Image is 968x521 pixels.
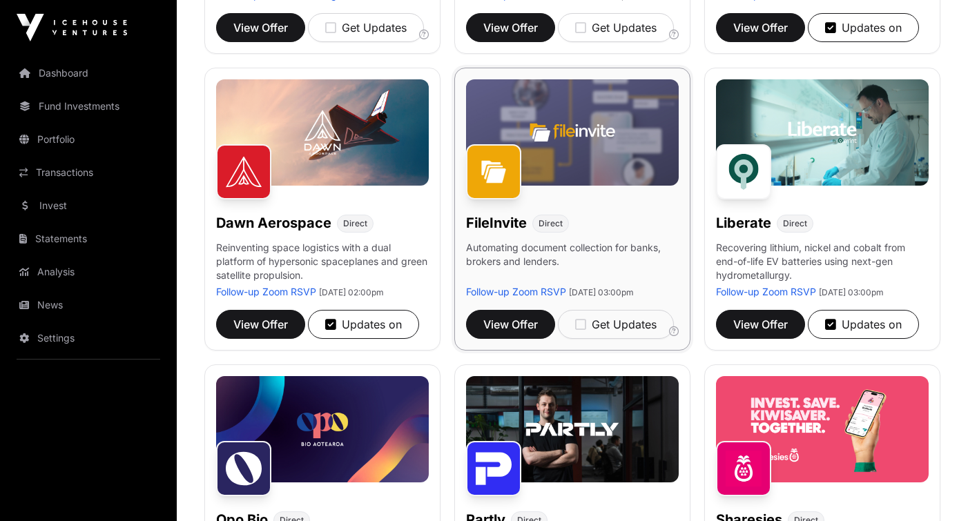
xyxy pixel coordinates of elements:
[819,287,884,297] span: [DATE] 03:00pm
[11,224,166,254] a: Statements
[11,290,166,320] a: News
[216,213,331,233] h1: Dawn Aerospace
[466,310,555,339] button: View Offer
[716,376,929,482] img: Sharesies-Banner.jpg
[11,124,166,155] a: Portfolio
[558,310,674,339] button: Get Updates
[716,441,771,496] img: Sharesies
[216,144,271,199] img: Dawn Aerospace
[825,19,902,36] div: Updates on
[233,19,288,36] span: View Offer
[11,323,166,353] a: Settings
[308,13,424,42] button: Get Updates
[17,14,127,41] img: Icehouse Ventures Logo
[716,310,805,339] button: View Offer
[808,13,919,42] button: Updates on
[539,218,563,229] span: Direct
[466,241,679,285] p: Automating document collection for banks, brokers and lenders.
[216,79,429,186] img: Dawn-Banner.jpg
[483,316,538,333] span: View Offer
[575,316,657,333] div: Get Updates
[808,310,919,339] button: Updates on
[466,13,555,42] button: View Offer
[783,218,807,229] span: Direct
[716,286,816,297] a: Follow-up Zoom RSVP
[319,287,384,297] span: [DATE] 02:00pm
[11,157,166,188] a: Transactions
[466,144,521,199] img: FileInvite
[733,316,788,333] span: View Offer
[11,91,166,121] a: Fund Investments
[308,310,419,339] button: Updates on
[216,441,271,496] img: Opo Bio
[325,19,407,36] div: Get Updates
[716,144,771,199] img: Liberate
[343,218,367,229] span: Direct
[716,213,771,233] h1: Liberate
[233,316,288,333] span: View Offer
[216,286,316,297] a: Follow-up Zoom RSVP
[216,376,429,482] img: Opo-Bio-Banner.jpg
[11,190,166,221] a: Invest
[11,257,166,287] a: Analysis
[716,79,929,186] img: Liberate-Banner.jpg
[899,455,968,521] iframe: Chat Widget
[11,58,166,88] a: Dashboard
[569,287,634,297] span: [DATE] 03:00pm
[716,241,929,285] p: Recovering lithium, nickel and cobalt from end-of-life EV batteries using next-gen hydrometallurgy.
[483,19,538,36] span: View Offer
[466,441,521,496] img: Partly
[216,310,305,339] button: View Offer
[325,316,402,333] div: Updates on
[216,241,429,285] p: Reinventing space logistics with a dual platform of hypersonic spaceplanes and green satellite pr...
[466,376,679,482] img: Partly-Banner.jpg
[575,19,657,36] div: Get Updates
[716,13,805,42] button: View Offer
[216,13,305,42] button: View Offer
[466,286,566,297] a: Follow-up Zoom RSVP
[733,19,788,36] span: View Offer
[466,79,679,186] img: File-Invite-Banner.jpg
[466,213,527,233] h1: FileInvite
[558,13,674,42] button: Get Updates
[825,316,902,333] div: Updates on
